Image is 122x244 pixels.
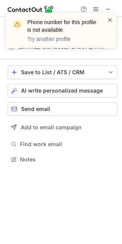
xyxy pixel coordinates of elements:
span: Find work email [20,141,114,148]
span: Add to email campaign [21,124,82,130]
img: ContactOut v5.3.10 [8,5,54,14]
button: Find work email [8,139,117,150]
img: warning [11,18,23,31]
button: Notes [8,154,117,165]
span: AI write personalized message [21,88,103,94]
span: Send email [21,106,50,112]
p: Try another profile [27,35,98,43]
button: Send email [8,102,117,116]
span: Notes [20,156,114,163]
header: Phone number for this profile is not available [27,18,98,34]
button: Add to email campaign [8,120,117,134]
button: AI write personalized message [8,84,117,98]
button: save-profile-one-click [8,65,117,79]
div: Save to List / ATS / CRM [21,69,104,75]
